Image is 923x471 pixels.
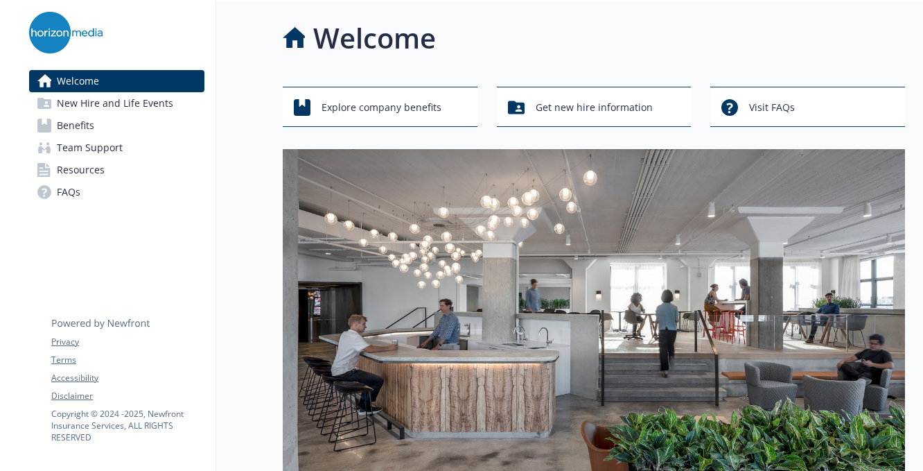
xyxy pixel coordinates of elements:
[57,92,173,114] span: New Hire and Life Events
[57,114,94,137] span: Benefits
[51,336,204,348] a: Privacy
[57,181,80,203] span: FAQs
[313,17,436,59] h1: Welcome
[51,372,204,384] a: Accessibility
[536,94,653,121] span: Get new hire information
[57,70,99,92] span: Welcome
[29,92,204,114] a: New Hire and Life Events
[29,159,204,181] a: Resources
[29,114,204,137] a: Benefits
[497,87,692,127] button: Get new hire information
[29,181,204,203] a: FAQs
[322,94,441,121] span: Explore company benefits
[57,137,123,159] span: Team Support
[51,354,204,366] a: Terms
[57,159,105,181] span: Resources
[51,408,204,443] p: Copyright © 2024 - 2025 , Newfront Insurance Services, ALL RIGHTS RESERVED
[710,87,905,127] button: Visit FAQs
[283,87,477,127] button: Explore company benefits
[29,70,204,92] a: Welcome
[51,390,204,402] a: Disclaimer
[749,94,795,121] span: Visit FAQs
[29,137,204,159] a: Team Support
